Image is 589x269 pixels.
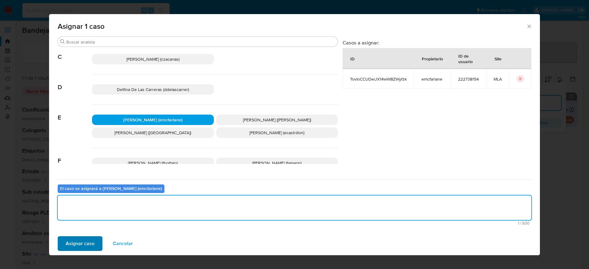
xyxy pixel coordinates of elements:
[451,48,486,69] div: ID de usuario
[58,105,92,121] span: E
[216,115,338,125] div: [PERSON_NAME] ([PERSON_NAME])
[60,39,65,44] button: Buscar
[105,236,141,251] button: Cancelar
[58,236,102,251] button: Asignar caso
[92,54,214,64] div: [PERSON_NAME] (czacarias)
[92,127,214,138] div: [PERSON_NAME] ([GEOGRAPHIC_DATA])
[252,160,302,166] span: [PERSON_NAME] (famarin)
[128,160,178,166] span: [PERSON_NAME] (fbottalo)
[113,237,133,250] span: Cancelar
[494,76,502,82] span: MLA
[58,44,92,61] span: C
[458,76,479,82] span: 222738154
[92,84,214,95] div: Delfina De Las Carreras (ddelascarrer)
[350,76,407,82] span: TovIoCCUDeiJX14wW8ZWyfzk
[517,75,524,82] button: icon-button
[92,115,214,125] div: [PERSON_NAME] (emcfarlane)
[58,23,526,30] span: Asignar 1 caso
[216,127,338,138] div: [PERSON_NAME] (ecastrillon)
[58,74,92,91] span: D
[49,14,540,255] div: assign-modal
[487,51,509,66] div: Site
[66,237,94,250] span: Asignar caso
[123,117,183,123] span: [PERSON_NAME] (emcfarlane)
[343,51,362,66] div: ID
[126,56,179,62] span: [PERSON_NAME] (czacarias)
[114,130,191,136] span: [PERSON_NAME] ([GEOGRAPHIC_DATA])
[414,51,450,66] div: Propietario
[216,158,338,168] div: [PERSON_NAME] (famarin)
[60,185,162,191] b: El caso se asignará a [PERSON_NAME] (emcfarlane)
[422,76,443,82] span: emcfarlane
[117,86,189,93] span: Delfina De Las Carreras (ddelascarrer)
[249,130,304,136] span: [PERSON_NAME] (ecastrillon)
[66,39,335,45] input: Buscar analista
[92,158,214,168] div: [PERSON_NAME] (fbottalo)
[343,40,531,46] h3: Casos a asignar:
[526,23,532,29] button: Cerrar ventana
[58,148,92,165] span: F
[60,221,529,225] span: Máximo 500 caracteres
[243,117,311,123] span: [PERSON_NAME] ([PERSON_NAME])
